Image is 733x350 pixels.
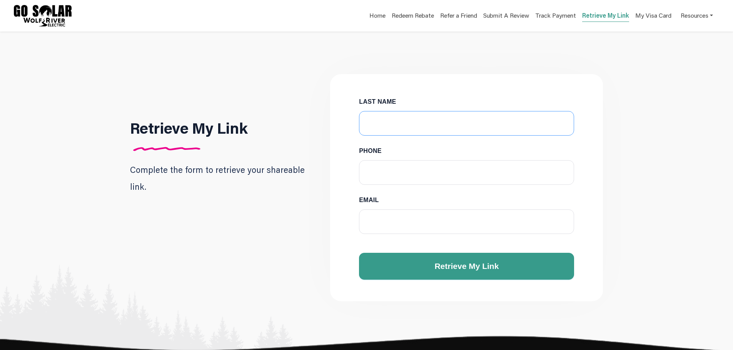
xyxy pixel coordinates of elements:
a: Retrieve My Link [582,11,629,22]
a: Resources [681,8,713,23]
label: EMAIL [359,194,385,206]
span: Retrieve My Link [434,262,499,270]
p: Complete the form to retrieve your shareable link. [130,161,323,195]
a: Home [369,11,386,22]
img: Divider [130,147,204,151]
label: LAST NAME [359,96,402,108]
input: LAST NAME [359,111,574,136]
label: PHONE [359,145,387,157]
input: PHONE [359,160,574,185]
a: Track Payment [535,11,576,22]
h1: Retrieve My Link [130,120,248,136]
a: My Visa Card [635,8,671,23]
img: Program logo [14,5,72,27]
a: Redeem Rebate [392,11,434,22]
input: EMAIL [359,209,574,234]
a: Refer a Friend [440,11,477,22]
a: Submit A Review [483,11,529,22]
button: Retrieve My Link [359,253,574,280]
